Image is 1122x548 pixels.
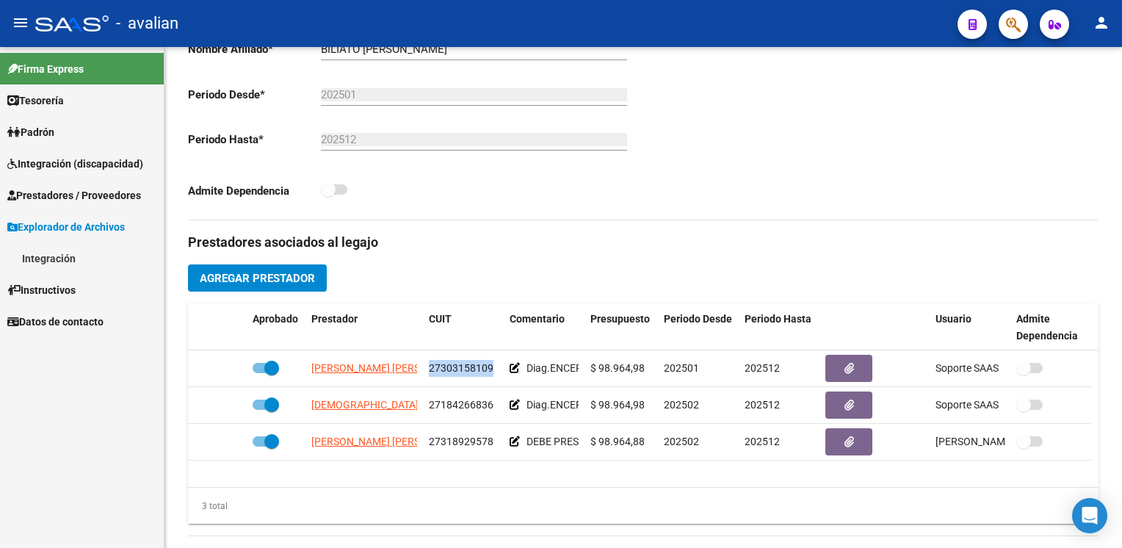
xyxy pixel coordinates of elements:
[510,313,565,325] span: Comentario
[7,187,141,203] span: Prestadores / Proveedores
[664,436,699,447] span: 202502
[1010,303,1091,352] datatable-header-cell: Admite Dependencia
[526,436,714,447] span: DEBE PRESENTAR [PERSON_NAME] RNP
[7,314,104,330] span: Datos de contacto
[311,362,471,374] span: [PERSON_NAME] [PERSON_NAME]
[584,303,658,352] datatable-header-cell: Presupuesto
[935,436,1051,447] span: [PERSON_NAME] [DATE]
[188,87,321,103] p: Periodo Desde
[935,362,1035,374] span: Soporte SAAS [DATE]
[1016,313,1078,342] span: Admite Dependencia
[7,219,125,235] span: Explorador de Archivos
[429,362,493,374] span: 27303158109
[429,399,493,411] span: 27184266836
[7,93,64,109] span: Tesorería
[745,399,780,411] span: 202512
[429,313,452,325] span: CUIT
[311,399,578,411] span: [DEMOGRAPHIC_DATA][PERSON_NAME] [PERSON_NAME]
[188,183,321,199] p: Admite Dependencia
[200,272,315,285] span: Agregar Prestador
[1072,498,1107,533] div: Open Intercom Messenger
[590,436,645,447] span: $ 98.964,88
[7,156,143,172] span: Integración (discapacidad)
[188,41,321,57] p: Nombre Afiliado
[745,362,780,374] span: 202512
[1093,14,1110,32] mat-icon: person
[7,282,76,298] span: Instructivos
[664,362,699,374] span: 202501
[7,124,54,140] span: Padrón
[935,399,1035,411] span: Soporte SAAS [DATE]
[188,232,1099,253] h3: Prestadores asociados al legajo
[423,303,504,352] datatable-header-cell: CUIT
[305,303,423,352] datatable-header-cell: Prestador
[590,362,645,374] span: $ 98.964,98
[590,399,645,411] span: $ 98.964,98
[311,313,358,325] span: Prestador
[247,303,305,352] datatable-header-cell: Aprobado
[429,436,493,447] span: 27318929578
[664,313,732,325] span: Periodo Desde
[664,399,699,411] span: 202502
[188,498,228,514] div: 3 total
[253,313,298,325] span: Aprobado
[739,303,819,352] datatable-header-cell: Periodo Hasta
[590,313,650,325] span: Presupuesto
[745,436,780,447] span: 202512
[930,303,1010,352] datatable-header-cell: Usuario
[116,7,178,40] span: - avalian
[7,61,84,77] span: Firma Express
[188,131,321,148] p: Periodo Hasta
[745,313,811,325] span: Periodo Hasta
[504,303,584,352] datatable-header-cell: Comentario
[658,303,739,352] datatable-header-cell: Periodo Desde
[311,436,471,447] span: [PERSON_NAME] [PERSON_NAME]
[12,14,29,32] mat-icon: menu
[935,313,971,325] span: Usuario
[188,264,327,292] button: Agregar Prestador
